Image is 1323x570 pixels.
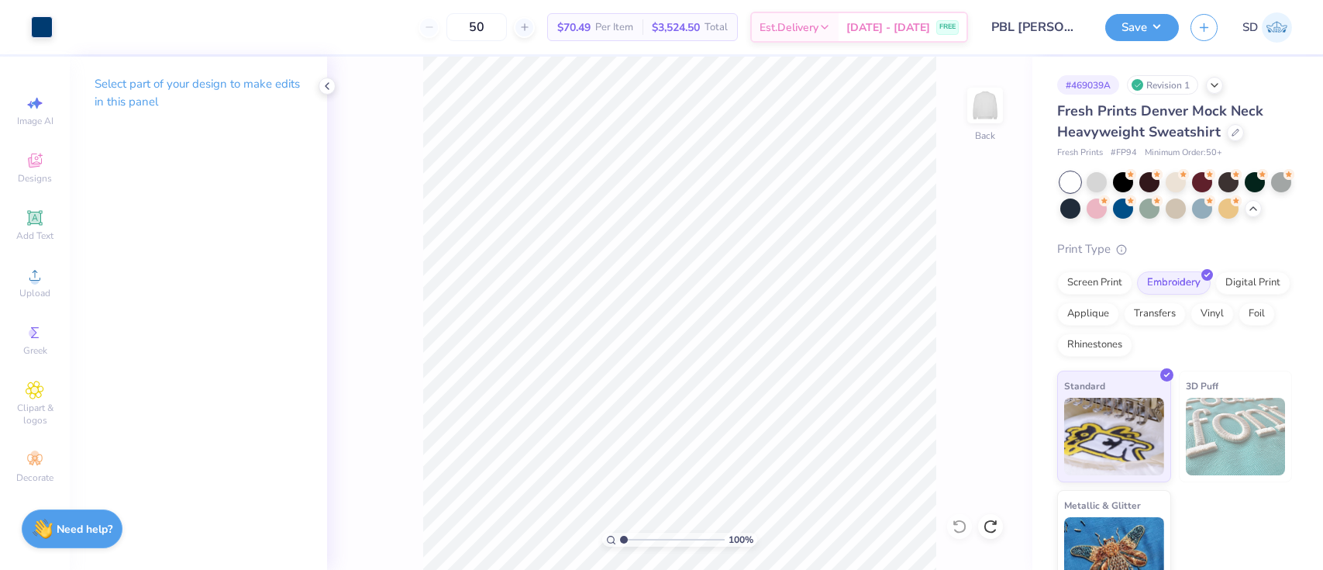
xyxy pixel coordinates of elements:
div: Print Type [1057,240,1292,258]
img: Sparsh Drolia [1262,12,1292,43]
div: Back [975,129,995,143]
span: $3,524.50 [652,19,700,36]
span: Add Text [16,230,53,242]
img: Back [970,90,1001,121]
input: Untitled Design [980,12,1094,43]
div: Vinyl [1190,302,1234,326]
div: Foil [1239,302,1275,326]
span: Greek [23,344,47,357]
span: SD [1242,19,1258,36]
div: Digital Print [1215,271,1290,295]
span: Clipart & logos [8,402,62,427]
span: Image AI [17,115,53,127]
span: Fresh Prints Denver Mock Neck Heavyweight Sweatshirt [1057,102,1263,141]
div: Embroidery [1137,271,1211,295]
img: Standard [1064,398,1164,475]
img: 3D Puff [1186,398,1286,475]
span: Standard [1064,378,1105,394]
span: Minimum Order: 50 + [1145,147,1222,160]
input: – – [446,13,507,41]
div: Transfers [1124,302,1186,326]
span: $70.49 [557,19,591,36]
span: Decorate [16,472,53,484]
div: Revision 1 [1127,75,1198,95]
span: # FP94 [1111,147,1137,160]
span: Metallic & Glitter [1064,497,1141,513]
span: 3D Puff [1186,378,1218,394]
span: 100 % [729,533,753,547]
span: Total [705,19,728,36]
div: # 469039A [1057,75,1119,95]
button: Save [1105,14,1179,41]
div: Rhinestones [1057,333,1132,357]
p: Select part of your design to make edits in this panel [95,75,302,111]
a: SD [1242,12,1292,43]
span: Fresh Prints [1057,147,1103,160]
span: FREE [939,22,956,33]
span: Est. Delivery [760,19,818,36]
span: Upload [19,287,50,299]
div: Screen Print [1057,271,1132,295]
span: [DATE] - [DATE] [846,19,930,36]
div: Applique [1057,302,1119,326]
span: Per Item [595,19,633,36]
span: Designs [18,172,52,185]
strong: Need help? [57,522,112,537]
